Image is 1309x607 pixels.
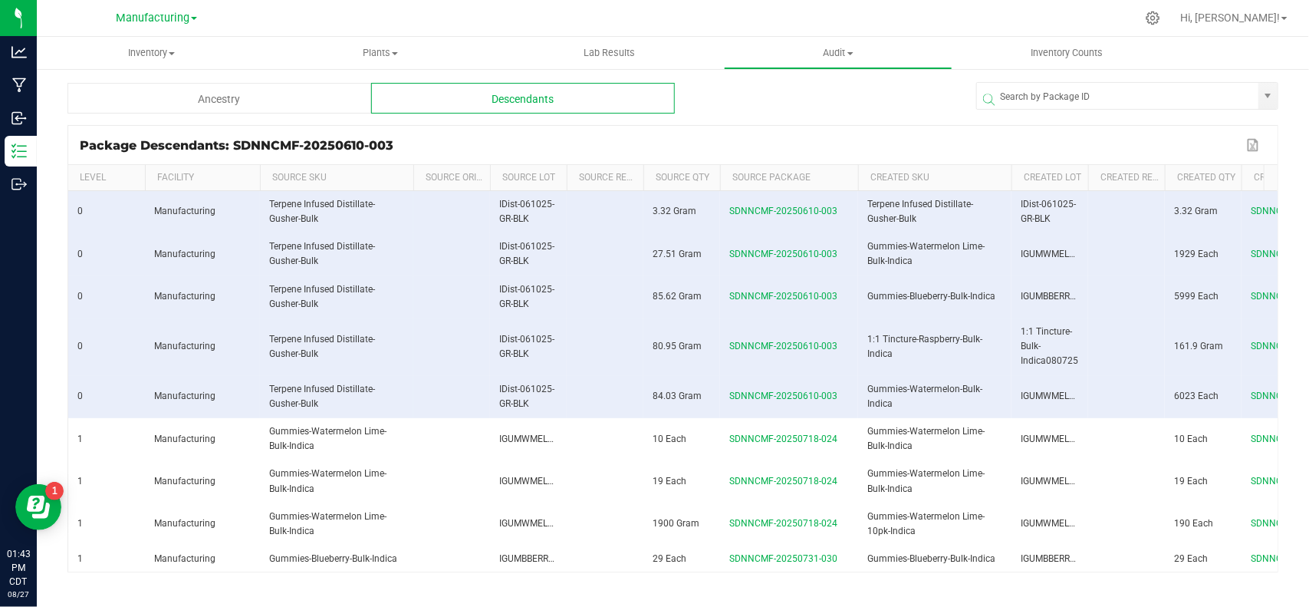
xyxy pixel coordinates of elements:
span: 29 Each [1174,553,1208,564]
inline-svg: Inventory [12,144,27,159]
span: Gummies-Blueberry-Bulk-Indica [269,553,397,564]
span: 19 Each [653,476,686,487]
span: 0 [77,206,83,216]
span: Manufacturing [154,249,215,259]
span: 29 Each [653,553,686,564]
th: Source Lot [490,165,567,191]
span: Manufacturing [154,553,215,564]
span: Gummies-Blueberry-Bulk-Indica [867,553,995,564]
a: Inventory [37,37,266,69]
span: 1900 Gram [653,518,699,529]
span: 0 [77,291,83,302]
th: Source Package [720,165,858,191]
span: Gummies-Watermelon Lime-Bulk-Indica [269,426,386,451]
span: Audit [725,46,952,60]
th: Created Ref Field [1088,165,1165,191]
span: IGUMWMELLIME071825 [499,518,600,529]
span: Terpene Infused Distillate-Gusher-Bulk [269,334,375,359]
span: 1 [77,476,83,487]
span: 190 Each [1174,518,1213,529]
span: Gummies-Watermelon Lime-Bulk-Indica [867,241,985,266]
span: Gummies-Watermelon Lime-Bulk-Indica [867,426,985,451]
span: 6023 Each [1174,391,1219,401]
button: Export to Excel [1243,135,1266,155]
span: Manufacturing [154,434,215,444]
span: SDNNCMF-20250731-030 [729,553,837,564]
span: 84.03 Gram [653,391,702,401]
span: 3.32 Gram [1174,206,1218,216]
span: 1:1 Tincture-Raspberry-Bulk-Indica [867,334,982,359]
span: IGUMWMEL081825 [1021,391,1101,401]
th: Source Origin Harvests [413,165,490,191]
span: IDist-061025-GR-BLK [499,334,554,359]
span: 27.51 Gram [653,249,702,259]
span: Manufacturing [154,341,215,351]
span: Lab Results [563,46,656,60]
iframe: Resource center [15,484,61,530]
span: Gummies-Watermelon Lime-Bulk-Indica [269,511,386,536]
inline-svg: Inbound [12,111,27,126]
a: Plants [266,37,495,69]
span: IGUMWMELLIME071825 [1021,476,1121,487]
span: IDist-061025-GR-BLK [499,384,554,409]
span: SDNNCMF-20250718-024 [729,518,837,529]
span: 0 [77,391,83,401]
span: Manufacturing [154,291,215,302]
span: 1:1 Tincture-Bulk-Indica080725 [1021,326,1078,366]
span: SDNNCMF-20250718-024 [729,476,837,487]
div: Descendants [371,83,675,114]
span: IDist-061025-GR-BLK [1021,199,1076,224]
span: SDNNCMF-20250610-003 [729,206,837,216]
inline-svg: Outbound [12,176,27,192]
span: Terpene Infused Distillate-Gusher-Bulk [269,384,375,409]
span: Gummies-Watermelon Lime-Bulk-Indica [269,468,386,493]
span: Hi, [PERSON_NAME]! [1180,12,1280,24]
span: SDNNCMF-20250610-003 [729,291,837,302]
a: Lab Results [495,37,724,69]
span: SDNNCMF-20250610-003 [729,391,837,401]
th: Created SKU [858,165,1011,191]
span: 80.95 Gram [653,341,702,351]
span: 10 Each [653,434,686,444]
span: IGUMWMELLIME071825 [1021,518,1121,529]
span: IGUMWMELLIME071825 [1021,249,1121,259]
span: 3.32 Gram [653,206,696,216]
span: 0 [77,341,83,351]
a: Audit [724,37,953,69]
iframe: Resource center unread badge [45,482,64,500]
th: Level [68,165,145,191]
span: 161.9 Gram [1174,341,1223,351]
div: Manage settings [1143,11,1163,25]
span: Terpene Infused Distillate-Gusher-Bulk [269,284,375,309]
span: Manufacturing [154,518,215,529]
div: Ancestry [67,83,371,114]
span: SDNNCMF-20250718-024 [729,434,837,444]
th: Created Qty [1165,165,1242,191]
span: Manufacturing [116,12,189,25]
span: 19 Each [1174,476,1208,487]
span: 1929 Each [1174,249,1219,259]
p: 08/27 [7,589,30,600]
span: Gummies-Watermelon Lime-10pk-Indica [867,511,985,536]
span: Manufacturing [154,391,215,401]
span: IGUMBBERRY073025 [499,553,586,564]
span: IDist-061025-GR-BLK [499,284,554,309]
div: Package Descendants: SDNNCMF-20250610-003 [80,138,1243,153]
p: 01:43 PM CDT [7,547,30,589]
span: 5999 Each [1174,291,1219,302]
span: 10 Each [1174,434,1208,444]
span: Manufacturing [154,476,215,487]
inline-svg: Manufacturing [12,78,27,93]
span: SDNNCMF-20250610-003 [729,249,837,259]
span: Gummies-Watermelon Lime-Bulk-Indica [867,468,985,493]
span: Manufacturing [154,206,215,216]
span: Inventory [37,46,266,60]
span: IGUMWMELLIME071825 [499,476,600,487]
span: SDNNCMF-20250610-003 [729,341,837,351]
span: Terpene Infused Distillate-Gusher-Bulk [867,199,973,224]
span: Inventory Counts [1011,46,1124,60]
th: Facility [145,165,260,191]
span: IGUMWMELLIME071825 [1021,434,1121,444]
span: 0 [77,249,83,259]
